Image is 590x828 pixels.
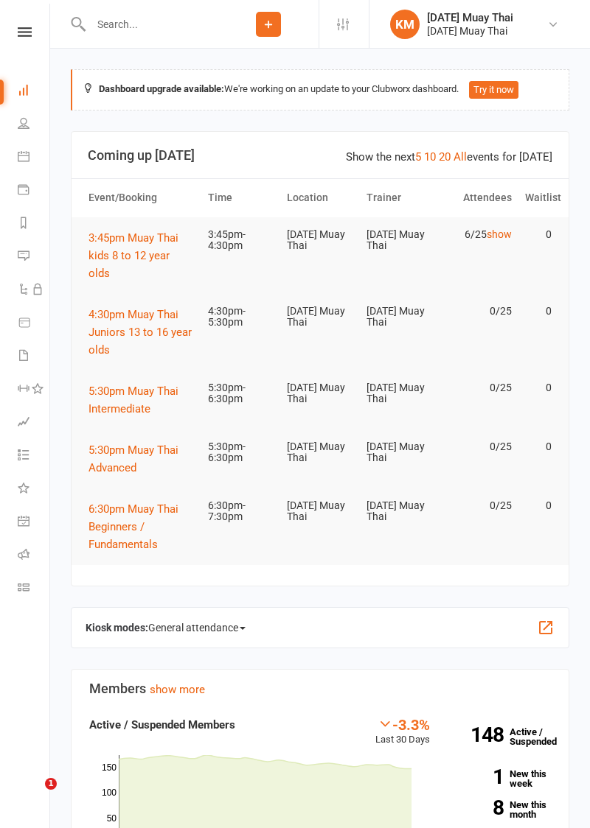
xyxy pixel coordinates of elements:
[86,622,148,634] strong: Kiosk modes:
[439,371,518,405] td: 0/25
[18,407,51,440] a: Assessments
[71,69,569,110] div: We're working on an update to your Clubworx dashboard.
[280,294,360,340] td: [DATE] Muay Thai
[88,441,195,477] button: 5:30pm Muay Thai Advanced
[469,81,518,99] button: Try it now
[518,488,558,523] td: 0
[18,506,51,539] a: General attendance kiosk mode
[415,150,421,164] a: 5
[201,179,281,217] th: Time
[18,307,51,340] a: Product Sales
[88,382,195,418] button: 5:30pm Muay Thai Intermediate
[88,229,195,282] button: 3:45pm Muay Thai kids 8 to 12 year olds
[88,306,195,359] button: 4:30pm Muay Thai Juniors 13 to 16 year olds
[360,217,440,264] td: [DATE] Muay Thai
[18,175,51,208] a: Payments
[201,294,281,340] td: 4:30pm-5:30pm
[18,108,51,141] a: People
[390,10,420,39] div: KM
[88,385,178,415] span: 5:30pm Muay Thai Intermediate
[18,539,51,572] a: Roll call kiosk mode
[88,502,178,551] span: 6:30pm Muay Thai Beginners / Fundamentals
[88,443,178,474] span: 5:30pm Muay Thai Advanced
[360,294,440,340] td: [DATE] Muay Thai
[88,231,178,280] span: 3:45pm Muay Thai kids 8 to 12 year olds
[89,681,551,696] h3: Members
[424,150,436,164] a: 10
[88,308,192,357] span: 4:30pm Muay Thai Juniors 13 to 16 year olds
[346,148,552,166] div: Show the next events for [DATE]
[150,683,205,696] a: show more
[360,429,440,476] td: [DATE] Muay Thai
[454,150,467,164] a: All
[427,24,513,38] div: [DATE] Muay Thai
[518,294,558,329] td: 0
[360,371,440,417] td: [DATE] Muay Thai
[201,371,281,417] td: 5:30pm-6:30pm
[518,217,558,252] td: 0
[89,718,235,731] strong: Active / Suspended Members
[360,488,440,535] td: [DATE] Muay Thai
[280,371,360,417] td: [DATE] Muay Thai
[148,616,246,639] span: General attendance
[445,716,562,757] a: 148Active / Suspended
[452,798,504,818] strong: 8
[88,500,195,553] button: 6:30pm Muay Thai Beginners / Fundamentals
[18,75,51,108] a: Dashboard
[99,83,224,94] strong: Dashboard upgrade available:
[439,217,518,252] td: 6/25
[280,488,360,535] td: [DATE] Muay Thai
[487,228,512,240] a: show
[427,11,513,24] div: [DATE] Muay Thai
[18,572,51,606] a: Class kiosk mode
[201,217,281,264] td: 3:45pm-4:30pm
[18,208,51,241] a: Reports
[88,148,552,163] h3: Coming up [DATE]
[375,716,430,732] div: -3.3%
[452,769,551,788] a: 1New this week
[518,429,558,464] td: 0
[360,179,440,217] th: Trainer
[201,488,281,535] td: 6:30pm-7:30pm
[452,725,504,745] strong: 148
[280,217,360,264] td: [DATE] Muay Thai
[280,179,360,217] th: Location
[375,716,430,748] div: Last 30 Days
[280,429,360,476] td: [DATE] Muay Thai
[82,179,201,217] th: Event/Booking
[439,488,518,523] td: 0/25
[86,14,218,35] input: Search...
[18,141,51,175] a: Calendar
[439,150,451,164] a: 20
[452,800,551,819] a: 8New this month
[518,179,558,217] th: Waitlist
[518,371,558,405] td: 0
[439,294,518,329] td: 0/25
[15,778,50,813] iframe: Intercom live chat
[452,767,504,787] strong: 1
[201,429,281,476] td: 5:30pm-6:30pm
[439,429,518,464] td: 0/25
[439,179,518,217] th: Attendees
[18,473,51,506] a: What's New
[45,778,57,790] span: 1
